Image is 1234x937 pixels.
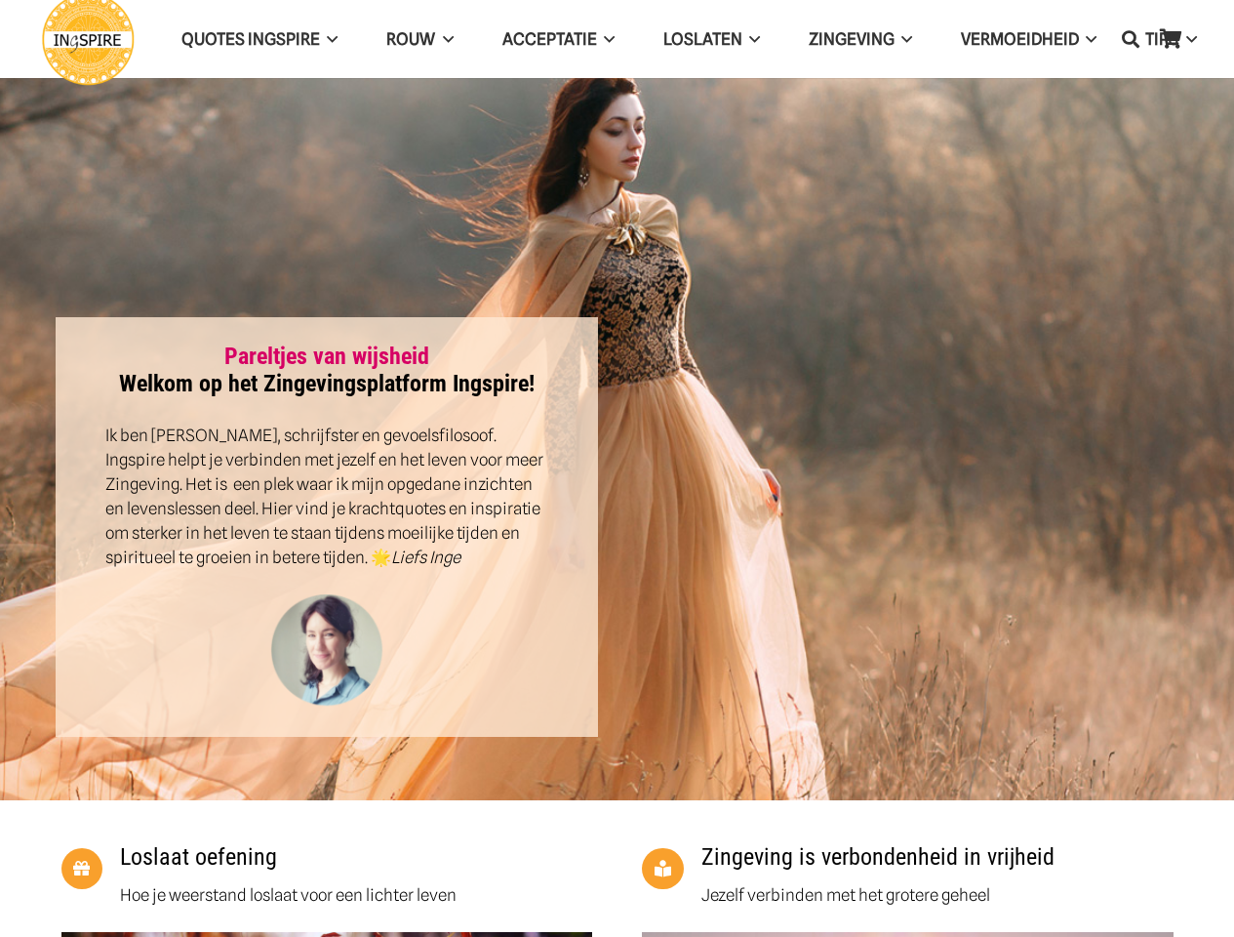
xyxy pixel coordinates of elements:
a: Loslaat oefening [61,848,121,890]
span: VERMOEIDHEID Menu [1079,15,1096,63]
p: Jezelf verbinden met het grotere geheel [701,883,1055,908]
a: LoslatenLoslaten Menu [639,15,784,64]
a: AcceptatieAcceptatie Menu [478,15,639,64]
span: Zingeving [809,29,895,49]
a: Pareltjes van wijsheid [224,343,429,370]
em: Liefs Inge [391,548,460,567]
span: TIPS Menu [1178,15,1196,63]
strong: Welkom op het Zingevingsplatform Ingspire! [119,343,535,398]
span: ROUW Menu [435,15,453,63]
a: Zingeving is verbondenheid in vrijheid [701,843,1055,871]
p: Hoe je weerstand loslaat voor een lichter leven [120,883,457,908]
span: QUOTES INGSPIRE Menu [320,15,338,63]
span: Loslaten Menu [742,15,760,63]
span: Loslaten [663,29,742,49]
span: TIPS [1145,29,1178,49]
span: Acceptatie Menu [597,15,615,63]
span: Acceptatie [502,29,597,49]
a: ROUWROUW Menu [362,15,477,64]
p: Ik ben [PERSON_NAME], schrijfster en gevoelsfilosoof. Ingspire helpt je verbinden met jezelf en h... [105,424,549,570]
img: Inge Geertzen - schrijfster Ingspire.nl, markteer en handmassage therapeut [268,594,385,712]
a: Zingeving is verbondenheid in vrijheid [642,848,701,890]
a: ZingevingZingeving Menu [784,15,936,64]
a: TIPSTIPS Menu [1121,15,1220,64]
span: Zingeving Menu [895,15,912,63]
span: VERMOEIDHEID [961,29,1079,49]
a: QUOTES INGSPIREQUOTES INGSPIRE Menu [157,15,362,64]
a: Zoeken [1111,15,1150,63]
span: ROUW [386,29,435,49]
span: QUOTES INGSPIRE [181,29,320,49]
a: VERMOEIDHEIDVERMOEIDHEID Menu [936,15,1121,64]
a: Loslaat oefening [120,843,277,871]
